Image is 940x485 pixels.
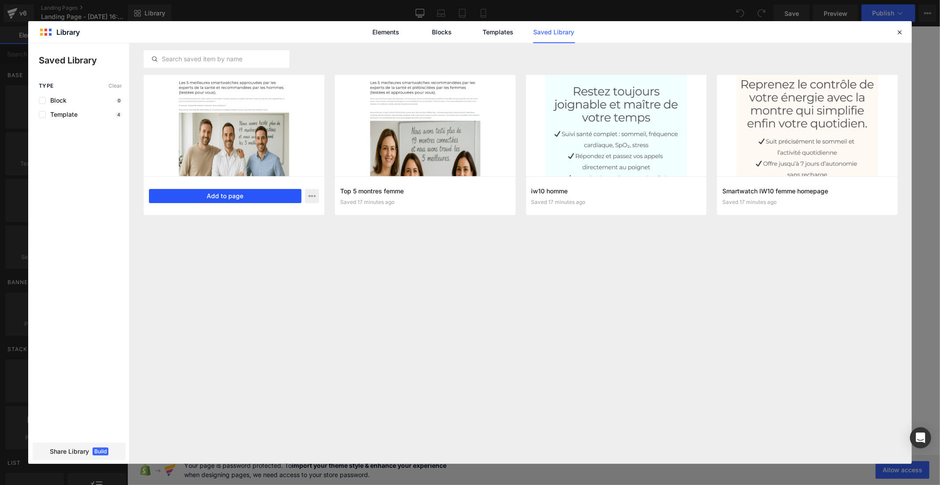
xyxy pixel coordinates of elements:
[531,199,702,205] div: Saved 17 minutes ago
[722,186,892,196] h3: Smartwatch IW10 femme homepage
[39,54,129,67] p: Saved Library
[116,98,122,103] p: 0
[365,21,407,43] a: Elements
[531,186,702,196] h3: iw10 homme
[46,111,78,118] span: Template
[477,21,519,43] a: Templates
[367,196,446,214] a: Explore Template
[149,189,301,203] button: Add to page
[50,447,89,456] span: Share Library
[156,221,657,227] p: or Drag & Drop elements from left sidebar
[156,89,657,100] p: Start building your page
[533,21,575,43] a: Saved Library
[108,83,122,89] span: Clear
[93,448,108,455] span: Build
[39,83,54,89] span: Type
[144,54,289,64] input: Search saved item by name
[910,427,931,448] div: Open Intercom Messenger
[722,199,892,205] div: Saved 17 minutes ago
[340,199,510,205] div: Saved 17 minutes ago
[115,112,122,117] p: 4
[421,21,463,43] a: Blocks
[46,97,67,104] span: Block
[340,186,510,196] h3: Top 5 montres femme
